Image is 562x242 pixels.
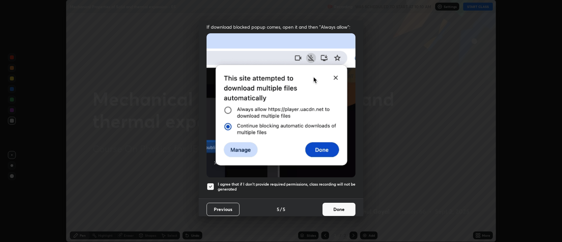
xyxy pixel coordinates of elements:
h4: 5 [277,206,279,213]
button: Done [323,203,355,216]
span: If download blocked popup comes, open it and then "Always allow": [207,24,355,30]
button: Previous [207,203,239,216]
img: downloads-permission-blocked.gif [207,33,355,177]
h4: 5 [283,206,285,213]
h5: I agree that if I don't provide required permissions, class recording will not be generated [218,182,355,192]
h4: / [280,206,282,213]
